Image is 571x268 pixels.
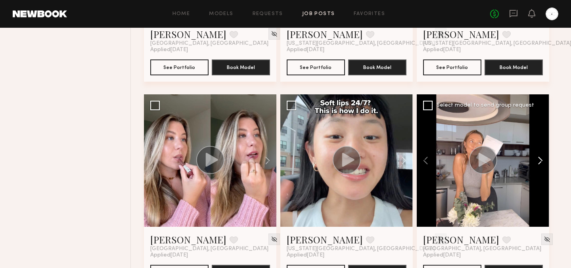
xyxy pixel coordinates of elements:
[423,47,543,53] div: Applied [DATE]
[150,47,270,53] div: Applied [DATE]
[423,233,499,246] a: [PERSON_NAME]
[253,11,283,17] a: Requests
[423,252,543,258] div: Applied [DATE]
[271,236,278,243] img: Unhide Model
[423,28,499,40] a: [PERSON_NAME]
[423,246,541,252] span: [GEOGRAPHIC_DATA], [GEOGRAPHIC_DATA]
[172,11,190,17] a: Home
[150,246,268,252] span: [GEOGRAPHIC_DATA], [GEOGRAPHIC_DATA]
[212,63,270,70] a: Book Model
[354,11,385,17] a: Favorites
[544,236,550,243] img: Unhide Model
[212,59,270,75] button: Book Model
[150,40,268,47] span: [GEOGRAPHIC_DATA], [GEOGRAPHIC_DATA]
[150,252,270,258] div: Applied [DATE]
[150,233,226,246] a: [PERSON_NAME]
[271,31,278,37] img: Unhide Model
[302,11,335,17] a: Job Posts
[287,246,435,252] span: [US_STATE][GEOGRAPHIC_DATA], [GEOGRAPHIC_DATA]
[485,59,543,75] button: Book Model
[287,40,435,47] span: [US_STATE][GEOGRAPHIC_DATA], [GEOGRAPHIC_DATA]
[287,233,363,246] a: [PERSON_NAME]
[423,59,481,75] button: See Portfolio
[348,63,406,70] a: Book Model
[150,28,226,40] a: [PERSON_NAME]
[437,103,534,108] div: Select model to send group request
[287,252,406,258] div: Applied [DATE]
[209,11,233,17] a: Models
[287,28,363,40] a: [PERSON_NAME]
[348,59,406,75] button: Book Model
[150,59,209,75] button: See Portfolio
[485,63,543,70] a: Book Model
[287,59,345,75] button: See Portfolio
[287,47,406,53] div: Applied [DATE]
